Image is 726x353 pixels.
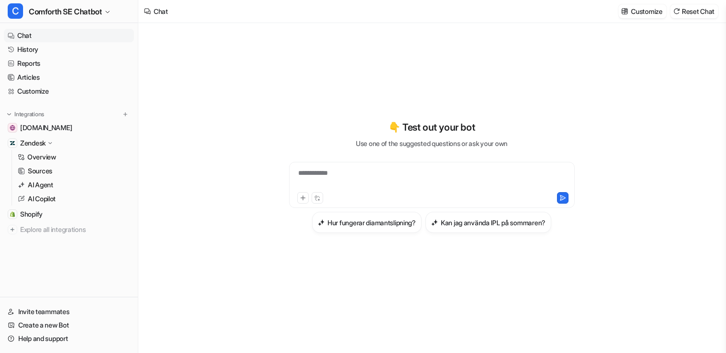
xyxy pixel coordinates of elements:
[441,218,545,228] h3: Kan jag använda IPL på sommaren?
[4,305,134,318] a: Invite teammates
[20,123,72,133] span: [DOMAIN_NAME]
[4,332,134,345] a: Help and support
[28,166,52,176] p: Sources
[431,219,438,226] img: Kan jag använda IPL på sommaren?
[4,71,134,84] a: Articles
[618,4,666,18] button: Customize
[670,4,718,18] button: Reset Chat
[4,85,134,98] a: Customize
[20,222,130,237] span: Explore all integrations
[4,223,134,236] a: Explore all integrations
[312,212,422,233] button: Hur fungerar diamantslipning?Hur fungerar diamantslipning?
[4,29,134,42] a: Chat
[8,225,17,234] img: explore all integrations
[28,194,56,204] p: AI Copilot
[4,121,134,134] a: comforth.se[DOMAIN_NAME]
[425,212,551,233] button: Kan jag använda IPL på sommaren?Kan jag använda IPL på sommaren?
[14,178,134,192] a: AI Agent
[154,6,168,16] div: Chat
[6,111,12,118] img: expand menu
[356,138,508,148] p: Use one of the suggested questions or ask your own
[4,110,47,119] button: Integrations
[10,140,15,146] img: Zendesk
[20,209,43,219] span: Shopify
[14,150,134,164] a: Overview
[20,138,46,148] p: Zendesk
[4,57,134,70] a: Reports
[122,111,129,118] img: menu_add.svg
[8,3,23,19] span: C
[318,219,325,226] img: Hur fungerar diamantslipning?
[14,164,134,178] a: Sources
[388,120,475,134] p: 👇 Test out your bot
[10,211,15,217] img: Shopify
[10,125,15,131] img: comforth.se
[621,8,628,15] img: customize
[28,180,53,190] p: AI Agent
[4,43,134,56] a: History
[14,192,134,206] a: AI Copilot
[14,110,44,118] p: Integrations
[29,5,102,18] span: Comforth SE Chatbot
[4,207,134,221] a: ShopifyShopify
[4,318,134,332] a: Create a new Bot
[673,8,680,15] img: reset
[27,152,56,162] p: Overview
[327,218,416,228] h3: Hur fungerar diamantslipning?
[631,6,662,16] p: Customize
